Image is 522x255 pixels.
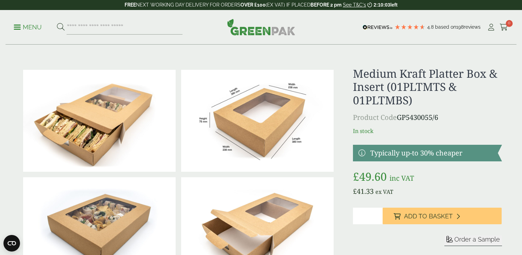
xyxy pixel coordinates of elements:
strong: FREE [125,2,136,8]
p: In stock [353,127,502,135]
span: Product Code [353,113,397,122]
i: Cart [500,24,508,31]
p: Menu [14,23,42,31]
button: Open CMP widget [3,235,20,252]
img: REVIEWS.io [363,25,393,30]
span: Based on [435,24,456,30]
span: inc VAT [390,173,414,183]
button: Add to Basket [383,208,502,224]
a: Menu [14,23,42,30]
strong: OVER £100 [240,2,266,8]
span: 0 [506,20,513,27]
div: 4.79 Stars [394,24,425,30]
span: 4.8 [427,24,435,30]
h1: Medium Kraft Platter Box & Insert (01PLTMTS & 01PLTMBS) [353,67,502,107]
span: ex VAT [375,188,393,196]
bdi: 49.60 [353,169,387,184]
span: 198 [456,24,464,30]
span: left [390,2,397,8]
strong: BEFORE 2 pm [311,2,342,8]
a: See T&C's [343,2,366,8]
i: My Account [487,24,495,31]
span: £ [353,187,357,196]
span: reviews [464,24,481,30]
img: IMG_4559 [23,70,176,172]
bdi: 41.33 [353,187,374,196]
img: GreenPak Supplies [227,19,295,35]
span: Add to Basket [404,212,453,220]
img: Platter_med [181,70,334,172]
p: GP5430055/6 [353,112,502,123]
span: Order a Sample [454,236,500,243]
a: 0 [500,22,508,32]
button: Order a Sample [444,235,502,246]
span: 2:10:03 [374,2,390,8]
span: £ [353,169,359,184]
